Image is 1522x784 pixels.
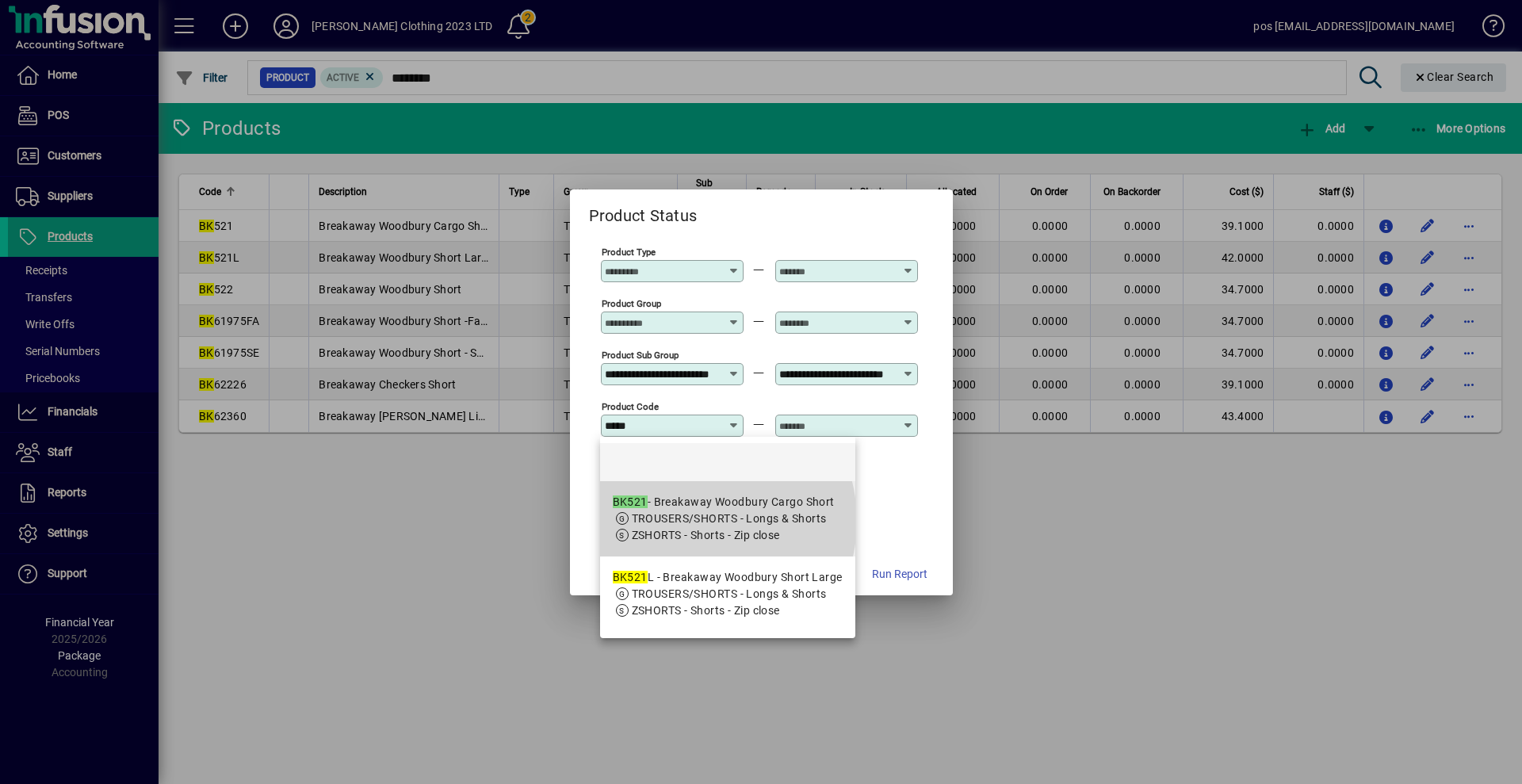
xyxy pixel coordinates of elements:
mat-label: Product Sub Group [602,349,679,360]
span: TROUSERS/SHORTS - Longs & Shorts [632,587,827,600]
h2: Product Status [570,189,717,228]
mat-option: BK521 - Breakaway Woodbury Cargo Short [600,481,855,556]
em: BK521 [613,571,648,583]
mat-label: Product Type [602,246,656,257]
mat-option: BK521L - Breakaway Woodbury Short Large [600,556,855,632]
span: TROUSERS/SHORTS - Longs & Shorts [632,512,827,525]
em: BK521 [613,495,648,508]
mat-label: Product Group [602,297,661,308]
span: Run Report [872,566,927,583]
span: ZSHORTS - Shorts - Zip close [632,529,780,541]
mat-label: Product Code [602,400,659,411]
span: ZSHORTS - Shorts - Zip close [632,604,780,617]
div: - Breakaway Woodbury Cargo Short [613,494,835,511]
button: Run Report [866,560,934,589]
div: L - Breakaway Woodbury Short Large [613,569,843,586]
